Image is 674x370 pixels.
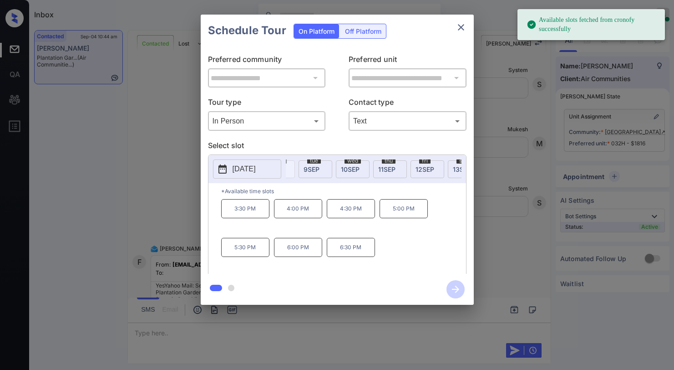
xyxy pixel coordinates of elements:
[351,113,464,128] div: Text
[336,160,370,178] div: date-select
[221,238,269,257] p: 5:30 PM
[441,277,470,301] button: btn-next
[340,24,386,38] div: Off Platform
[208,140,466,154] p: Select slot
[307,158,321,164] span: tue
[210,113,324,128] div: In Person
[233,164,256,175] p: [DATE]
[341,165,360,173] span: 10 SEP
[221,199,269,218] p: 3:30 PM
[378,165,395,173] span: 11 SEP
[274,238,322,257] p: 6:00 PM
[208,54,326,68] p: Preferred community
[410,160,444,178] div: date-select
[416,165,434,173] span: 12 SEP
[456,158,470,164] span: sat
[201,15,294,46] h2: Schedule Tour
[373,160,407,178] div: date-select
[349,97,466,111] p: Contact type
[274,199,322,218] p: 4:00 PM
[294,24,339,38] div: On Platform
[382,158,395,164] span: thu
[221,183,466,199] p: *Available time slots
[213,159,281,179] button: [DATE]
[380,199,428,218] p: 5:00 PM
[327,199,375,218] p: 4:30 PM
[208,97,326,111] p: Tour type
[448,160,481,178] div: date-select
[452,18,470,36] button: close
[345,158,361,164] span: wed
[453,165,471,173] span: 13 SEP
[299,160,332,178] div: date-select
[419,158,431,164] span: fri
[327,238,375,257] p: 6:30 PM
[304,165,319,173] span: 9 SEP
[527,12,658,37] div: Available slots fetched from cronofy successfully
[349,54,466,68] p: Preferred unit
